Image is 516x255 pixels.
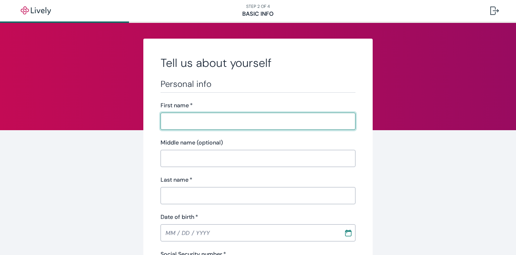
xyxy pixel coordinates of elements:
[484,2,505,19] button: Log out
[161,176,192,184] label: Last name
[161,101,193,110] label: First name
[342,226,355,239] button: Choose date
[161,226,339,240] input: MM / DD / YYYY
[16,6,56,15] img: Lively
[161,138,223,147] label: Middle name (optional)
[161,79,355,89] h3: Personal info
[345,229,352,236] svg: Calendar
[161,213,198,221] label: Date of birth
[161,56,355,70] h2: Tell us about yourself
